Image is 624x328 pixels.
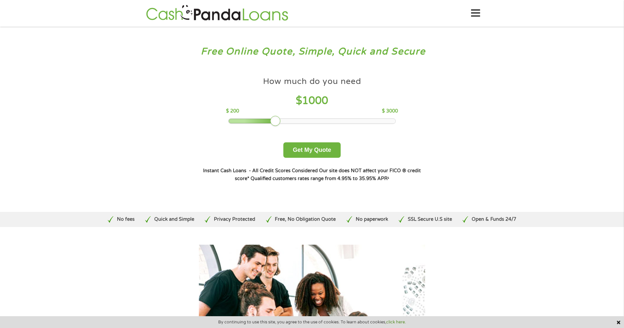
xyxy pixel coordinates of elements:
[214,216,255,223] p: Privacy Protected
[251,176,389,181] strong: Qualified customers rates range from 4.95% to 35.95% APR¹
[302,94,328,107] span: 1000
[218,320,406,324] span: By continuing to use this site, you agree to the use of cookies. To learn about cookies,
[263,76,361,87] h4: How much do you need
[203,168,318,174] strong: Instant Cash Loans - All Credit Scores Considered
[235,168,421,181] strong: Our site does NOT affect your FICO ® credit score*
[386,319,406,325] a: click here.
[117,216,135,223] p: No fees
[472,216,516,223] p: Open & Funds 24/7
[19,46,605,58] h3: Free Online Quote, Simple, Quick and Secure
[154,216,194,223] p: Quick and Simple
[275,216,336,223] p: Free, No Obligation Quote
[382,108,398,115] p: $ 3000
[283,142,341,158] button: Get My Quote
[226,94,398,108] h4: $
[408,216,452,223] p: SSL Secure U.S site
[144,4,290,23] img: GetLoanNow Logo
[356,216,388,223] p: No paperwork
[226,108,239,115] p: $ 200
